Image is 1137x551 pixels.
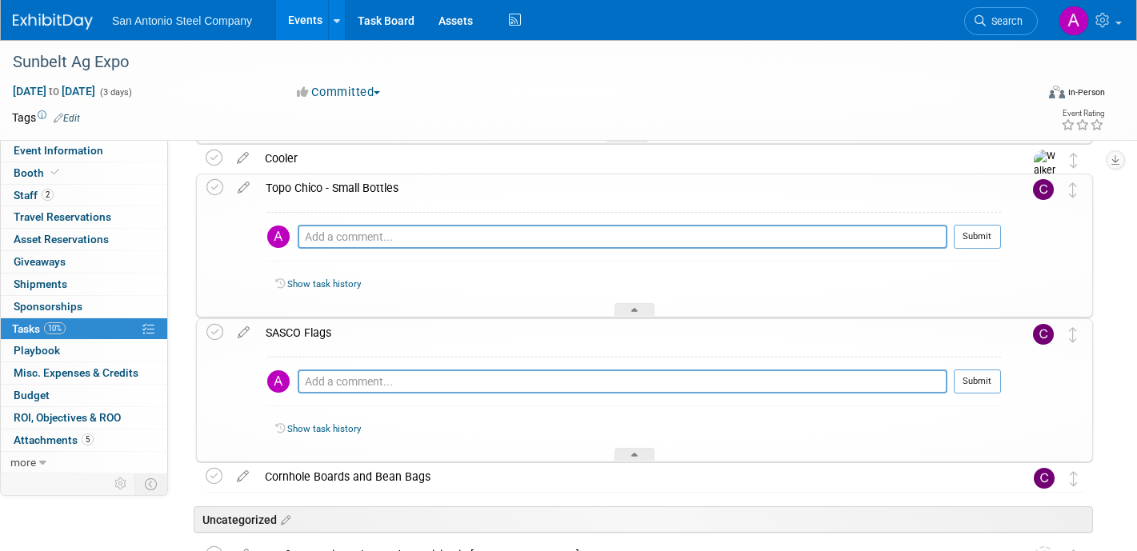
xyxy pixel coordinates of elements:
span: Attachments [14,433,94,446]
img: Format-Inperson.png [1049,86,1065,98]
a: edit [230,325,258,340]
a: Shipments [1,274,167,295]
span: Sponsorships [14,300,82,313]
a: Edit [54,113,80,124]
a: edit [230,181,258,195]
div: Uncategorized [194,506,1093,533]
div: Event Rating [1061,110,1104,118]
i: Booth reservation complete [51,168,59,177]
span: Asset Reservations [14,233,109,246]
a: Tasks10% [1,318,167,340]
a: Playbook [1,340,167,361]
td: Toggle Event Tabs [135,473,168,494]
a: edit [229,469,257,484]
div: Cornhole Boards and Bean Bags [257,463,1002,490]
img: Ashton Rugh [267,226,290,248]
img: Ashton Rugh [1059,6,1089,36]
img: Cameron Rugh [1033,179,1054,200]
a: Asset Reservations [1,229,167,250]
span: San Antonio Steel Company [112,14,252,27]
a: Search [964,7,1038,35]
a: ROI, Objectives & ROO [1,407,167,429]
a: Booth [1,162,167,184]
button: Submit [954,369,1001,393]
a: Travel Reservations [1,206,167,228]
img: Cameron Rugh [1033,324,1054,345]
a: Show task history [287,423,361,434]
span: Giveaways [14,255,66,268]
div: Event Format [943,83,1105,107]
a: Giveaways [1,251,167,273]
span: 10% [44,322,66,334]
span: Travel Reservations [14,210,111,223]
span: Playbook [14,344,60,357]
span: Misc. Expenses & Credits [14,366,138,379]
a: Attachments5 [1,429,167,451]
a: edit [229,151,257,166]
span: Budget [14,389,50,401]
span: Tasks [12,322,66,335]
button: Submit [954,225,1001,249]
i: Move task [1069,182,1077,198]
span: ROI, Objectives & ROO [14,411,121,424]
a: Show task history [287,278,361,289]
a: Edit sections [277,511,290,527]
span: to [46,85,62,98]
img: Ashton Rugh [267,370,290,393]
span: (3 days) [98,87,132,98]
i: Move task [1070,153,1078,168]
span: 2 [42,189,54,201]
span: Booth [14,166,62,179]
div: Sunbelt Ag Expo [7,48,1012,77]
i: Move task [1070,471,1078,486]
span: Shipments [14,277,67,290]
span: 5 [82,433,94,445]
span: Staff [14,189,54,202]
span: Event Information [14,144,103,157]
i: Move task [1069,327,1077,342]
a: more [1,452,167,473]
a: Misc. Expenses & Credits [1,362,167,384]
span: [DATE] [DATE] [12,84,96,98]
button: Committed [291,84,386,101]
img: ExhibitDay [13,14,93,30]
div: Cooler [257,145,1002,172]
div: Topo Chico - Small Bottles [258,174,1001,202]
span: more [10,456,36,469]
a: Budget [1,385,167,406]
a: Event Information [1,140,167,162]
a: Sponsorships [1,296,167,317]
td: Personalize Event Tab Strip [107,473,135,494]
td: Tags [12,110,80,126]
span: Search [986,15,1023,27]
div: SASCO Flags [258,319,1001,346]
div: In-Person [1067,86,1105,98]
img: Cameron Rugh [1034,468,1055,489]
a: Staff2 [1,185,167,206]
img: Walker Sine [1034,150,1058,192]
